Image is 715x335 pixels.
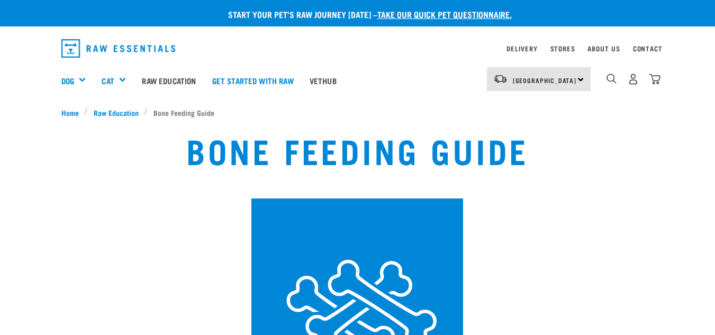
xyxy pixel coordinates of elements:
span: Home [61,107,79,118]
a: Cat [102,75,114,87]
h1: Bone Feeding Guide [186,131,529,169]
img: home-icon@2x.png [649,74,660,85]
span: [GEOGRAPHIC_DATA] [513,78,577,82]
img: user.png [628,74,639,85]
a: Delivery [506,47,537,50]
a: Dog [61,75,74,87]
img: Raw Essentials Logo [61,39,176,58]
nav: breadcrumbs [61,107,654,118]
a: Get started with Raw [204,59,302,102]
img: van-moving.png [493,74,508,84]
span: Raw Education [94,107,139,118]
nav: dropdown navigation [53,35,663,62]
img: home-icon-1@2x.png [607,74,617,84]
a: Stores [550,47,575,50]
a: About Us [587,47,620,50]
a: Raw Education [88,107,144,118]
a: Vethub [302,59,345,102]
a: Contact [633,47,663,50]
a: take our quick pet questionnaire. [377,12,512,16]
a: Raw Education [134,59,204,102]
a: Home [61,107,85,118]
